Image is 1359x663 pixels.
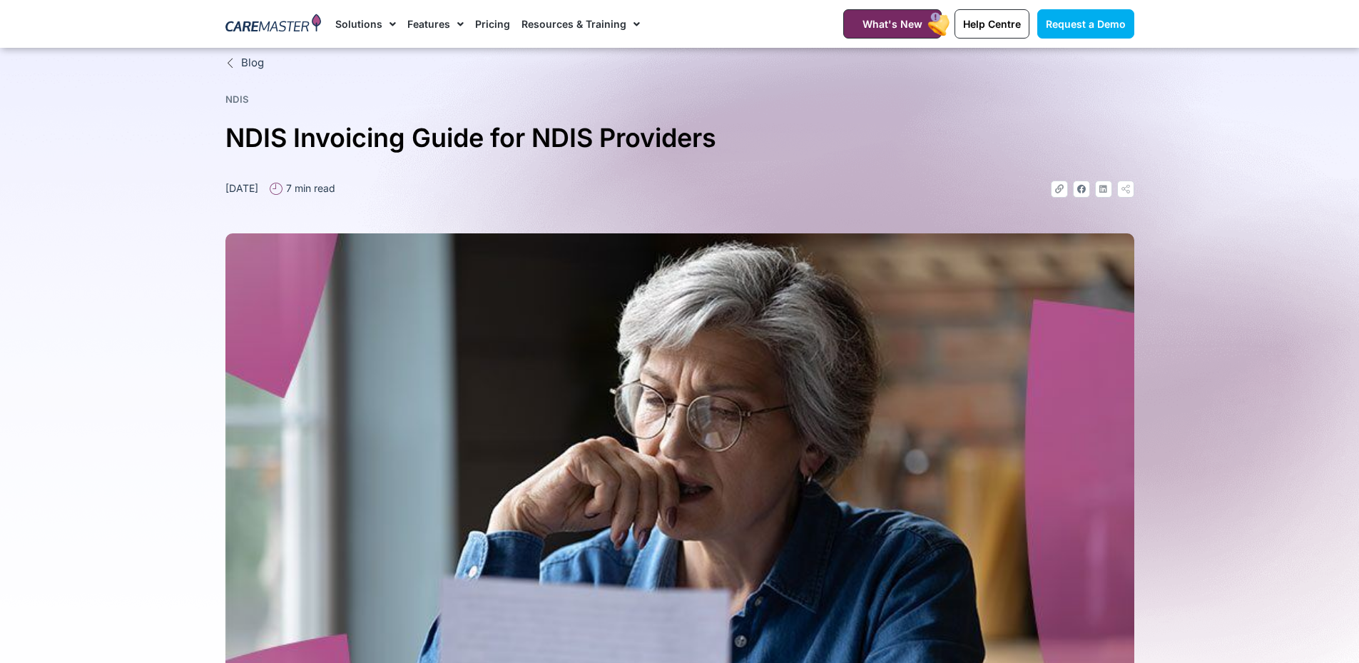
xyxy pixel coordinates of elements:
[843,9,942,39] a: What's New
[862,18,922,30] span: What's New
[1037,9,1134,39] a: Request a Demo
[238,55,264,71] span: Blog
[225,14,322,35] img: CareMaster Logo
[283,181,335,196] span: 7 min read
[963,18,1021,30] span: Help Centre
[955,9,1029,39] a: Help Centre
[1046,18,1126,30] span: Request a Demo
[225,55,1134,71] a: Blog
[225,182,258,194] time: [DATE]
[225,93,249,105] a: NDIS
[225,117,1134,159] h1: NDIS Invoicing Guide for NDIS Providers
